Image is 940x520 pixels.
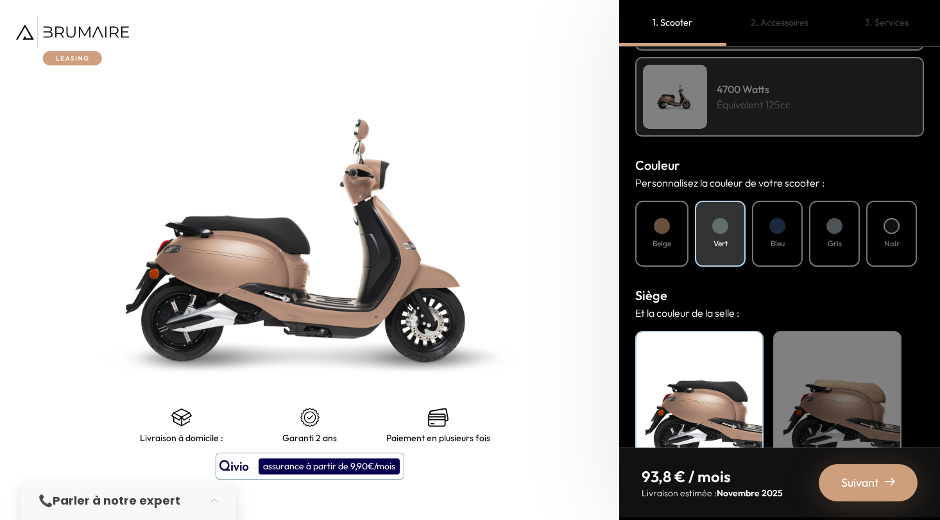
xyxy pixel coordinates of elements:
img: Scooter Leasing [643,65,707,129]
h4: 4700 Watts [717,81,790,97]
span: Suivant [841,474,879,492]
p: Livraison à domicile : [140,433,223,443]
h3: Couleur [635,156,924,175]
p: Livraison estimée : [642,487,783,499]
img: right-arrow-2.png [885,476,895,487]
img: logo qivio [219,458,249,474]
h4: Vert [714,238,728,249]
span: Novembre 2025 [717,487,783,499]
button: assurance à partir de 9,90€/mois [216,453,404,480]
img: shipping.png [171,407,192,428]
div: assurance à partir de 9,90€/mois [259,458,400,474]
p: Et la couleur de la selle : [635,305,924,321]
h3: Siège [635,286,924,305]
p: 93,8 € / mois [642,466,783,487]
h4: Gris [828,238,842,249]
p: Garanti 2 ans [282,433,337,443]
h4: Beige [781,339,894,355]
h4: Noir [643,339,756,355]
p: Équivalent 125cc [717,97,790,112]
p: Paiement en plusieurs fois [386,433,490,443]
img: Brumaire Leasing [16,16,129,65]
img: credit-cards.png [428,407,449,428]
p: Personnalisez la couleur de votre scooter : [635,175,924,190]
h4: Bleu [771,238,785,249]
h4: Beige [653,238,671,249]
h4: Noir [884,238,900,249]
img: certificat-de-garantie.png [300,407,320,428]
